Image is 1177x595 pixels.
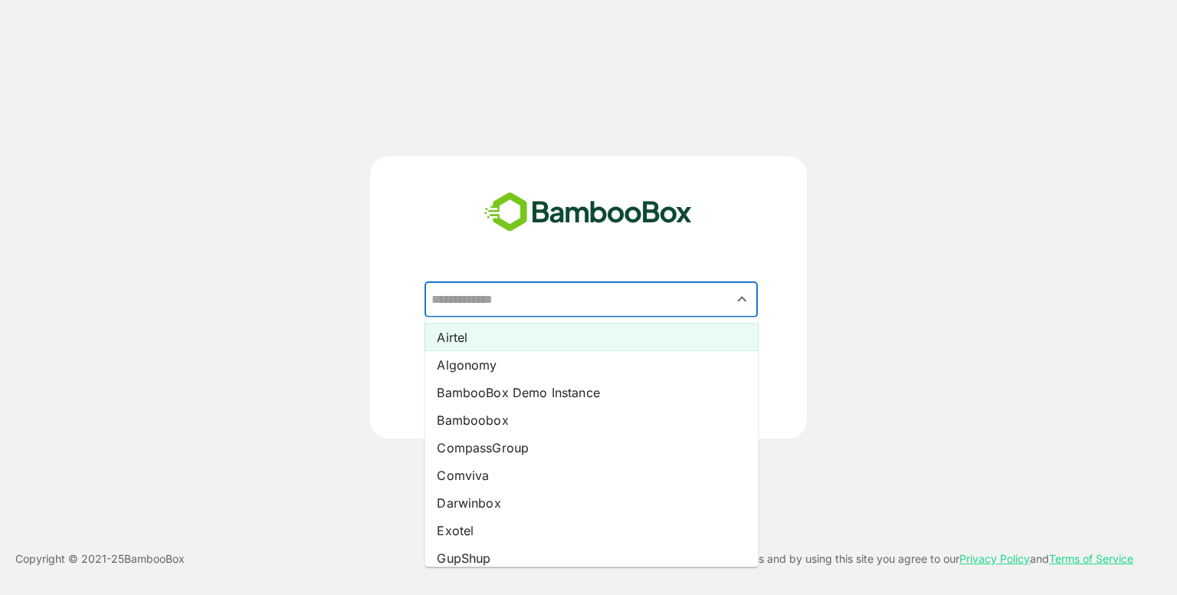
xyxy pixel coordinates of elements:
a: Terms of Service [1049,552,1133,565]
li: BambooBox Demo Instance [425,379,758,406]
li: Bamboobox [425,406,758,434]
a: Privacy Policy [959,552,1030,565]
p: Copyright © 2021- 25 BambooBox [15,550,185,568]
button: Close [732,289,752,310]
li: Exotel [425,517,758,544]
li: Darwinbox [425,489,758,517]
li: CompassGroup [425,434,758,462]
li: Algonomy [425,351,758,379]
img: bamboobox [476,187,700,238]
li: GupShup [425,544,758,572]
li: Airtel [425,324,758,351]
p: This site uses cookies and by using this site you agree to our and [655,550,1133,568]
li: Comviva [425,462,758,489]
